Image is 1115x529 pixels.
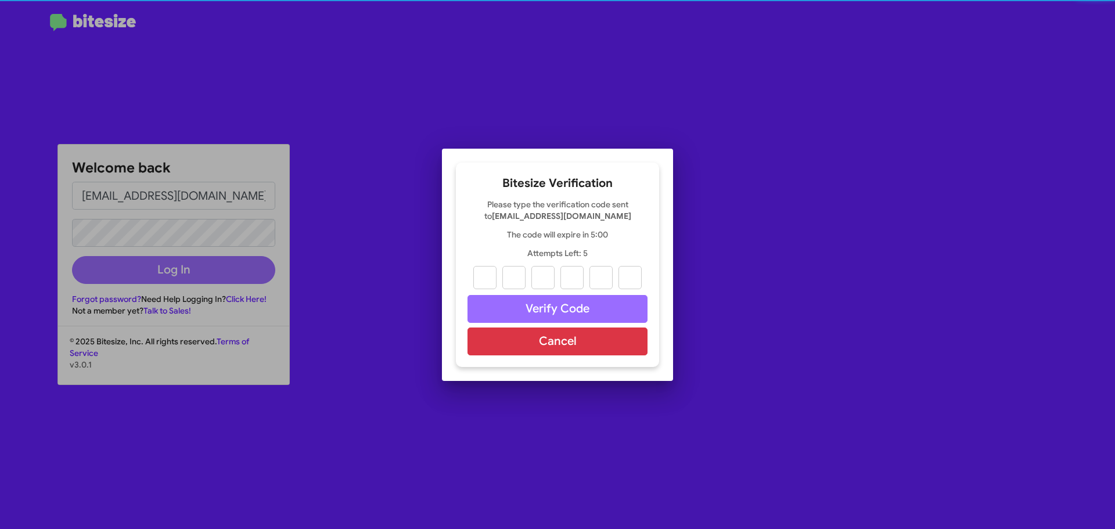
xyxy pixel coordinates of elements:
[467,229,648,240] p: The code will expire in 5:00
[467,247,648,259] p: Attempts Left: 5
[467,328,648,355] button: Cancel
[467,199,648,222] p: Please type the verification code sent to
[467,174,648,193] h2: Bitesize Verification
[467,295,648,323] button: Verify Code
[492,211,631,221] strong: [EMAIL_ADDRESS][DOMAIN_NAME]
